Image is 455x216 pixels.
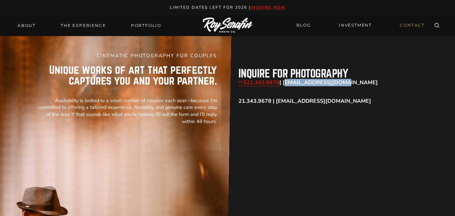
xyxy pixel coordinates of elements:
[34,52,217,60] h5: CINEMATIC PHOTOGRAPHY FOR COUPLES
[34,97,217,125] p: Availability is limited to a small number of couples each year—because I’m committed to offering ...
[19,11,33,16] div: v 4.0.25
[11,18,16,23] img: website_grey.svg
[292,20,315,31] a: BLOG
[292,20,429,31] nav: Secondary Navigation
[238,80,243,84] sub: NO
[127,21,165,30] a: Portfolio
[74,40,113,44] div: Keywords by Traffic
[396,20,429,31] a: CONTACT
[34,62,217,86] p: Unique works of art that perfectly captures you and your partner.
[238,68,422,79] h2: inquire for photography
[238,79,378,86] strong: | [EMAIL_ADDRESS][DOMAIN_NAME]
[18,39,24,44] img: tab_domain_overview_orange.svg
[203,18,253,33] img: Logo of Roy Serafin Photo Co., featuring stylized text in white on a light background, representi...
[432,21,442,30] button: View Search Form
[238,79,280,86] a: NO321.343.9678
[13,21,40,30] a: About
[335,20,376,31] a: INVESTMENT
[13,21,165,30] nav: Primary Navigation
[11,11,16,16] img: logo_orange.svg
[18,18,74,23] div: Domain: [DOMAIN_NAME]
[7,4,448,11] p: Limited Dates LEft for 2026 |
[57,21,110,30] a: THE EXPERIENCE
[67,39,72,44] img: tab_keywords_by_traffic_grey.svg
[251,5,286,10] a: inquire now
[26,40,60,44] div: Domain Overview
